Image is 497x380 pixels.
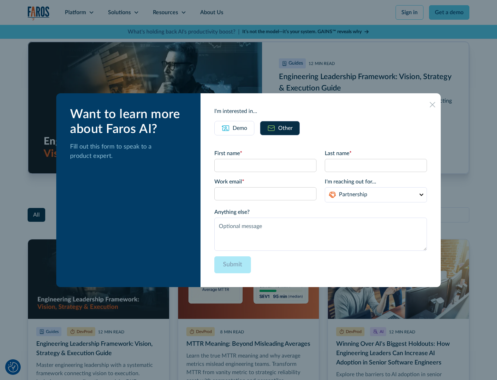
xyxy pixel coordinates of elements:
[325,178,427,186] label: I'm reaching out for...
[70,142,189,161] p: Fill out this form to speak to a product expert.
[214,178,316,186] label: Work email
[214,256,251,273] input: Submit
[214,107,427,115] div: I'm interested in...
[214,208,427,216] label: Anything else?
[214,149,427,273] form: Email Form
[325,149,427,158] label: Last name
[214,149,316,158] label: First name
[70,107,189,137] div: Want to learn more about Faros AI?
[278,124,293,132] div: Other
[233,124,247,132] div: Demo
